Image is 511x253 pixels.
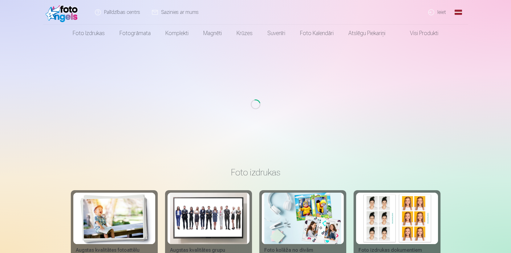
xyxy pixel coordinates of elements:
[46,2,81,22] img: /fa1
[341,25,393,42] a: Atslēgu piekariņi
[264,193,341,244] img: Foto kolāža no divām fotogrāfijām
[170,193,247,244] img: Augstas kvalitātes grupu fotoattēlu izdrukas
[260,25,293,42] a: Suvenīri
[76,193,153,244] img: Augstas kvalitātes fotoattēlu izdrukas
[76,167,436,178] h3: Foto izdrukas
[196,25,229,42] a: Magnēti
[158,25,196,42] a: Komplekti
[65,25,112,42] a: Foto izdrukas
[112,25,158,42] a: Fotogrāmata
[293,25,341,42] a: Foto kalendāri
[359,193,436,244] img: Foto izdrukas dokumentiem
[393,25,446,42] a: Visi produkti
[229,25,260,42] a: Krūzes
